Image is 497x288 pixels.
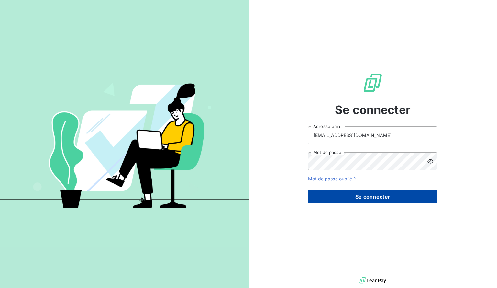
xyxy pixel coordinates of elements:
input: placeholder [308,126,437,144]
button: Se connecter [308,190,437,203]
span: Se connecter [335,101,411,119]
img: Logo LeanPay [362,73,383,93]
a: Mot de passe oublié ? [308,176,356,181]
img: logo [359,276,386,285]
